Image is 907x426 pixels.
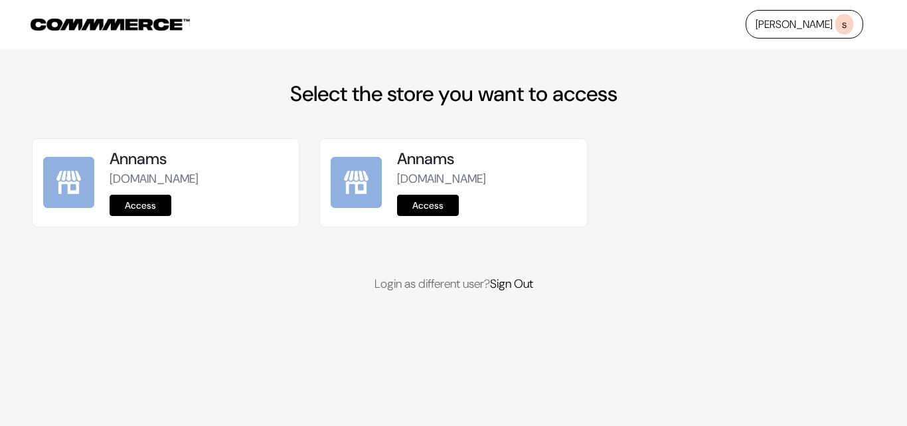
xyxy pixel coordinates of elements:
[397,170,576,188] p: [DOMAIN_NAME]
[31,19,190,31] img: COMMMERCE
[32,275,875,293] p: Login as different user?
[331,157,382,208] img: Annams
[32,81,875,106] h2: Select the store you want to access
[397,150,576,169] h5: Annams
[746,10,863,39] a: [PERSON_NAME]s
[43,157,94,208] img: Annams
[490,276,533,292] a: Sign Out
[110,150,288,169] h5: Annams
[110,195,171,216] a: Access
[397,195,459,216] a: Access
[835,14,853,35] span: s
[110,170,288,188] p: [DOMAIN_NAME]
